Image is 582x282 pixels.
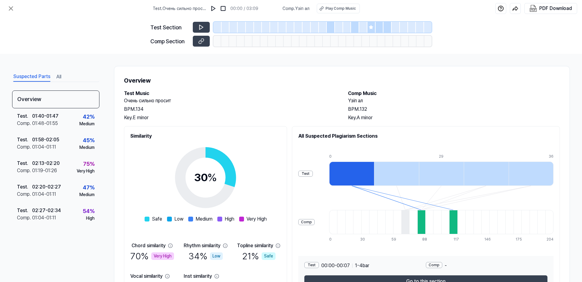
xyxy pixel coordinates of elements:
[124,106,336,113] div: BPM. 134
[329,154,374,159] div: 0
[56,72,61,82] button: All
[17,160,32,167] div: Test .
[230,5,258,12] div: 00:00 / 03:09
[348,90,560,97] h2: Comp Music
[304,262,319,268] div: Test
[32,183,61,191] div: 02:20 - 02:27
[498,5,504,11] img: help
[262,252,276,260] div: Safe
[150,23,189,31] div: Test Section
[124,76,560,85] h1: Overview
[17,183,32,191] div: Test .
[237,242,273,249] div: Topline similarity
[329,237,337,242] div: 0
[189,249,223,263] div: 34 %
[17,120,32,127] div: Comp .
[132,242,166,249] div: Chord similarity
[549,154,554,159] div: 36
[317,4,360,13] button: Play Comp Music
[298,219,315,225] div: Comp
[86,215,95,221] div: High
[422,237,430,242] div: 88
[79,144,95,151] div: Medium
[298,171,313,177] div: Test
[32,167,57,174] div: 01:19 - 01:26
[220,5,226,11] img: stop
[512,5,518,11] img: share
[391,237,399,242] div: 59
[79,192,95,198] div: Medium
[153,5,206,12] span: Test . Очень сильно просит
[32,120,58,127] div: 01:48 - 01:55
[151,252,174,260] div: Very High
[242,249,276,263] div: 21 %
[184,242,220,249] div: Rhythm similarity
[83,113,95,121] div: 42 %
[196,215,212,223] span: Medium
[539,5,572,12] div: PDF Download
[32,191,56,198] div: 01:04 - 01:11
[32,207,61,214] div: 02:27 - 02:34
[17,214,32,221] div: Comp .
[32,143,56,151] div: 01:04 - 01:11
[426,262,442,268] div: Comp
[83,207,95,215] div: 54 %
[207,171,217,184] span: %
[17,167,32,174] div: Comp .
[348,106,560,113] div: BPM. 132
[516,237,523,242] div: 175
[321,262,350,269] span: 00:00 - 00:07
[130,249,174,263] div: 70 %
[79,121,95,127] div: Medium
[130,273,162,280] div: Vocal similarity
[283,5,309,12] span: Comp . Үзіп ал
[426,262,547,269] div: -
[547,237,554,242] div: 204
[530,5,537,12] img: PDF Download
[12,90,99,108] div: Overview
[210,252,223,260] div: Low
[348,97,560,104] h2: Үзіп ал
[326,6,356,11] div: Play Comp Music
[17,207,32,214] div: Test .
[528,3,573,14] button: PDF Download
[453,237,461,242] div: 117
[124,97,336,104] h2: Очень сильно просит
[32,160,60,167] div: 02:13 - 02:20
[13,72,50,82] button: Suspected Parts
[17,191,32,198] div: Comp .
[360,237,368,242] div: 30
[32,214,56,221] div: 01:04 - 01:11
[77,168,95,174] div: Very High
[83,160,95,168] div: 75 %
[17,136,32,143] div: Test .
[32,136,59,143] div: 01:58 - 02:05
[439,154,484,159] div: 29
[17,143,32,151] div: Comp .
[210,5,216,11] img: play
[174,215,183,223] span: Low
[484,237,492,242] div: 146
[246,215,267,223] span: Very High
[124,90,336,97] h2: Test Music
[150,37,189,45] div: Comp Section
[32,113,59,120] div: 01:40 - 01:47
[355,262,369,269] span: 1 - 4 bar
[17,113,32,120] div: Test .
[184,273,212,280] div: Inst similarity
[225,215,234,223] span: High
[124,114,336,121] div: Key. E minor
[83,183,95,192] div: 47 %
[130,133,281,140] h2: Similarity
[152,215,162,223] span: Safe
[298,133,554,140] h2: All Suspected Plagiarism Sections
[194,169,217,186] div: 30
[348,114,560,121] div: Key. A minor
[83,136,95,144] div: 45 %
